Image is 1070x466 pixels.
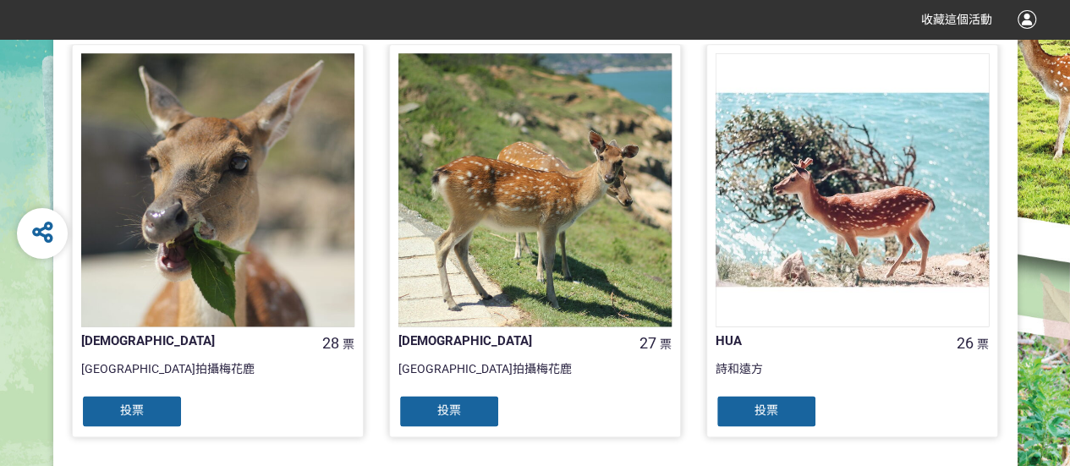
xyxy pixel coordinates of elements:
div: HUA [716,332,934,351]
span: 26 [957,334,974,352]
div: [GEOGRAPHIC_DATA]拍攝梅花鹿 [398,360,672,394]
span: 票 [660,337,672,351]
div: [DEMOGRAPHIC_DATA] [398,332,617,351]
a: HUA26票詩和遠方投票 [706,44,998,437]
span: 票 [977,337,989,351]
a: [DEMOGRAPHIC_DATA]27票[GEOGRAPHIC_DATA]拍攝梅花鹿投票 [389,44,681,437]
span: 投票 [120,403,144,417]
div: [GEOGRAPHIC_DATA]拍攝梅花鹿 [81,360,354,394]
span: 27 [639,334,656,352]
span: 投票 [437,403,461,417]
span: 收藏這個活動 [921,13,992,26]
span: 投票 [754,403,778,417]
div: [DEMOGRAPHIC_DATA] [81,332,299,351]
span: 票 [343,337,354,351]
span: 28 [322,334,339,352]
div: 詩和遠方 [716,360,989,394]
a: [DEMOGRAPHIC_DATA]28票[GEOGRAPHIC_DATA]拍攝梅花鹿投票 [72,44,364,437]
